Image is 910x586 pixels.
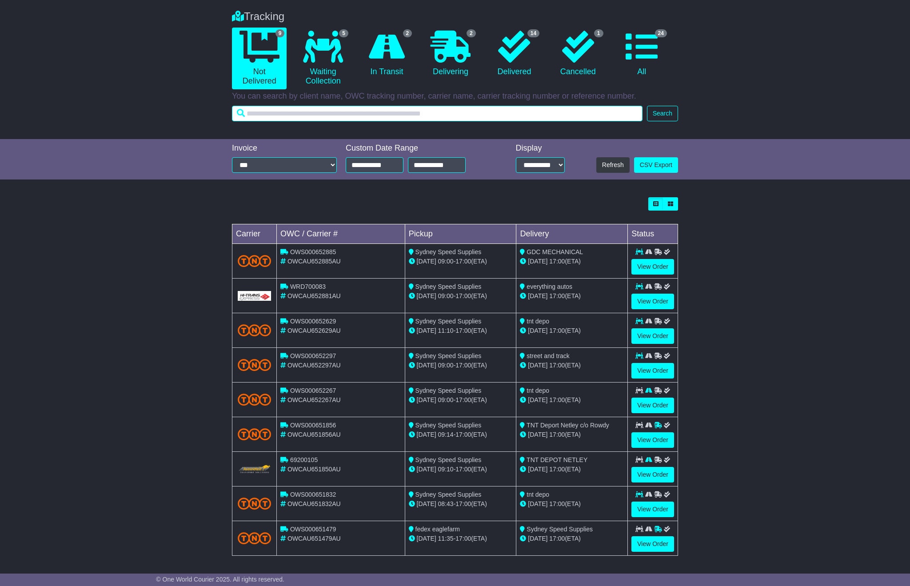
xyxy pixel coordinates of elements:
[631,467,674,482] a: View Order
[527,283,572,290] span: everything autos
[238,532,271,544] img: TNT_Domestic.png
[520,534,624,543] div: (ETA)
[287,431,341,438] span: OWCAU651856AU
[520,499,624,509] div: (ETA)
[275,29,285,37] span: 9
[417,327,436,334] span: [DATE]
[417,535,436,542] span: [DATE]
[277,224,405,244] td: OWC / Carrier #
[238,359,271,371] img: TNT_Domestic.png
[631,398,674,413] a: View Order
[631,536,674,552] a: View Order
[520,430,624,439] div: (ETA)
[287,362,341,369] span: OWCAU652297AU
[455,362,471,369] span: 17:00
[528,396,547,403] span: [DATE]
[455,327,471,334] span: 17:00
[409,465,513,474] div: - (ETA)
[287,258,341,265] span: OWCAU652885AU
[528,500,547,507] span: [DATE]
[438,466,454,473] span: 09:10
[287,396,341,403] span: OWCAU652267AU
[346,144,488,153] div: Custom Date Range
[527,248,583,255] span: GDC MECHANICAL
[528,466,547,473] span: [DATE]
[631,502,674,517] a: View Order
[631,363,674,379] a: View Order
[415,491,482,498] span: Sydney Speed Supplies
[527,29,539,37] span: 14
[287,292,341,299] span: OWCAU652881AU
[438,535,454,542] span: 11:35
[290,422,336,429] span: OWS000651856
[528,535,547,542] span: [DATE]
[549,500,565,507] span: 17:00
[290,491,336,498] span: OWS000651832
[409,361,513,370] div: - (ETA)
[520,395,624,405] div: (ETA)
[628,224,678,244] td: Status
[238,255,271,267] img: TNT_Domestic.png
[415,318,482,325] span: Sydney Speed Supplies
[528,362,547,369] span: [DATE]
[438,431,454,438] span: 09:14
[409,326,513,335] div: - (ETA)
[520,257,624,266] div: (ETA)
[520,361,624,370] div: (ETA)
[415,387,482,394] span: Sydney Speed Supplies
[417,362,436,369] span: [DATE]
[528,292,547,299] span: [DATE]
[415,283,482,290] span: Sydney Speed Supplies
[232,224,277,244] td: Carrier
[238,498,271,510] img: TNT_Domestic.png
[287,327,341,334] span: OWCAU652629AU
[549,396,565,403] span: 17:00
[615,28,669,80] a: 24 All
[549,327,565,334] span: 17:00
[455,396,471,403] span: 17:00
[290,248,336,255] span: OWS000652885
[290,352,336,359] span: OWS000652297
[438,362,454,369] span: 09:00
[423,28,478,80] a: 2 Delivering
[409,257,513,266] div: - (ETA)
[527,491,549,498] span: tnt depo
[516,224,628,244] td: Delivery
[238,464,271,474] img: GetCarrierServiceLogo
[551,28,605,80] a: 1 Cancelled
[527,352,570,359] span: street and track
[634,157,678,173] a: CSV Export
[549,466,565,473] span: 17:00
[528,258,547,265] span: [DATE]
[232,28,287,89] a: 9 Not Delivered
[295,28,350,89] a: 5 Waiting Collection
[596,157,630,173] button: Refresh
[455,500,471,507] span: 17:00
[438,292,454,299] span: 09:00
[403,29,412,37] span: 2
[409,499,513,509] div: - (ETA)
[415,422,482,429] span: Sydney Speed Supplies
[405,224,516,244] td: Pickup
[520,465,624,474] div: (ETA)
[528,431,547,438] span: [DATE]
[227,10,682,23] div: Tracking
[415,526,460,533] span: fedex eaglefarm
[290,387,336,394] span: OWS000652267
[287,500,341,507] span: OWCAU651832AU
[290,318,336,325] span: OWS000652629
[455,535,471,542] span: 17:00
[238,291,271,301] img: GetCarrierServiceLogo
[438,500,454,507] span: 08:43
[631,328,674,344] a: View Order
[287,466,341,473] span: OWCAU651850AU
[520,326,624,335] div: (ETA)
[655,29,667,37] span: 24
[417,431,436,438] span: [DATE]
[417,292,436,299] span: [DATE]
[290,526,336,533] span: OWS000651479
[238,324,271,336] img: TNT_Domestic.png
[238,394,271,406] img: TNT_Domestic.png
[290,283,326,290] span: WRD700083
[409,534,513,543] div: - (ETA)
